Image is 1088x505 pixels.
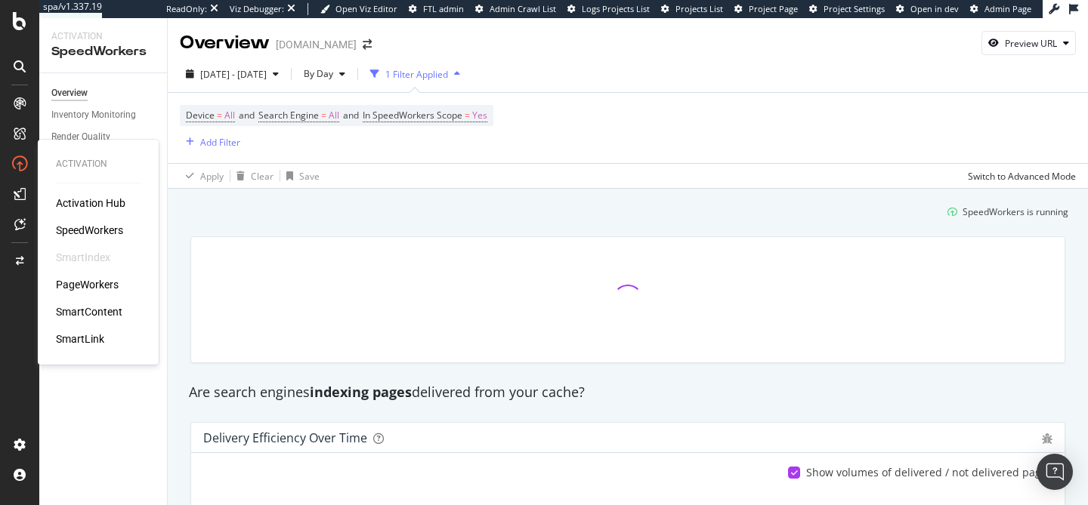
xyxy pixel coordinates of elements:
a: Render Quality [51,129,156,145]
div: Apply [200,170,224,183]
div: Overview [51,85,88,101]
a: FTL admin [409,3,464,15]
span: and [239,109,255,122]
div: Overview [180,30,270,56]
a: Admin Crawl List [475,3,556,15]
button: Clear [230,164,274,188]
a: Project Page [734,3,798,15]
button: Apply [180,164,224,188]
div: Render Quality [51,129,110,145]
div: Clear [251,170,274,183]
a: Project Settings [809,3,885,15]
div: Open Intercom Messenger [1037,454,1073,490]
span: Device [186,109,215,122]
span: In SpeedWorkers Scope [363,109,462,122]
a: Admin Page [970,3,1031,15]
div: SmartIndex [56,250,110,265]
span: Admin Crawl List [490,3,556,14]
span: and [343,109,359,122]
span: Projects List [675,3,723,14]
div: Viz Debugger: [230,3,284,15]
button: Save [280,164,320,188]
div: Delivery Efficiency over time [203,430,367,445]
span: Open Viz Editor [335,3,397,14]
div: Are search engines delivered from your cache? [181,383,1074,402]
a: SmartLink [56,331,104,346]
span: Admin Page [984,3,1031,14]
span: Logs Projects List [582,3,650,14]
div: Inventory Monitoring [51,107,136,123]
a: SpeedWorkers [56,223,123,238]
div: Preview URL [1005,37,1057,50]
button: By Day [298,62,351,86]
span: [DATE] - [DATE] [200,68,267,81]
div: Add Filter [200,136,240,149]
div: Switch to Advanced Mode [968,170,1076,183]
button: 1 Filter Applied [364,62,466,86]
span: FTL admin [423,3,464,14]
a: Open Viz Editor [320,3,397,15]
span: All [224,105,235,126]
span: All [329,105,339,126]
span: Project Settings [824,3,885,14]
span: Project Page [749,3,798,14]
button: Add Filter [180,133,240,151]
div: Save [299,170,320,183]
a: Open in dev [896,3,959,15]
div: ReadOnly: [166,3,207,15]
div: 1 Filter Applied [385,68,448,81]
div: SpeedWorkers [51,43,155,60]
button: [DATE] - [DATE] [180,62,285,86]
a: Projects List [661,3,723,15]
span: Open in dev [910,3,959,14]
button: Switch to Advanced Mode [962,164,1076,188]
a: Logs Projects List [567,3,650,15]
span: By Day [298,67,333,80]
div: arrow-right-arrow-left [363,39,372,50]
div: Show volumes of delivered / not delivered pages [806,465,1052,480]
span: = [321,109,326,122]
div: Activation [51,30,155,43]
strong: indexing pages [310,383,412,401]
a: PageWorkers [56,277,119,292]
div: SpeedWorkers is running [963,205,1068,218]
span: Search Engine [258,109,319,122]
a: Overview [51,85,156,101]
div: [DOMAIN_NAME] [276,37,357,52]
span: = [217,109,222,122]
button: Preview URL [981,31,1076,55]
span: Yes [472,105,487,126]
div: Activation [56,158,141,171]
div: bug [1042,433,1052,444]
span: = [465,109,470,122]
a: Inventory Monitoring [51,107,156,123]
a: SmartContent [56,304,122,319]
a: Activation Hub [56,196,125,211]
